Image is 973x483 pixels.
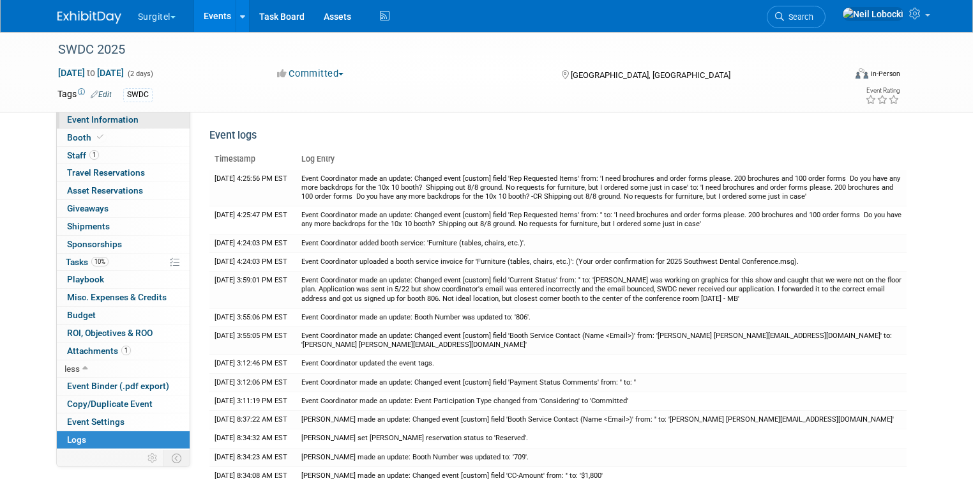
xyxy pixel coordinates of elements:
[54,38,829,61] div: SWDC 2025
[57,111,190,128] a: Event Information
[57,289,190,306] a: Misc. Expenses & Credits
[126,70,153,78] span: (2 days)
[856,68,868,79] img: Format-Inperson.png
[67,381,169,391] span: Event Binder (.pdf export)
[57,200,190,217] a: Giveaways
[296,429,907,448] td: [PERSON_NAME] set [PERSON_NAME] reservation status to 'Reserved'.
[57,431,190,448] a: Logs
[296,411,907,429] td: [PERSON_NAME] made an update: Changed event [custom] field 'Booth Service Contact (Name <Email>)'...
[209,373,296,392] td: [DATE] 3:12:06 PM EST
[296,392,907,410] td: Event Coordinator made an update: Event Participation Type changed from 'Considering' to 'Committed'
[273,67,349,80] button: Committed
[296,308,907,326] td: Event Coordinator made an update: Booth Number was updated to: '806'.
[57,164,190,181] a: Travel Reservations
[209,234,296,252] td: [DATE] 4:24:03 PM EST
[296,373,907,392] td: Event Coordinator made an update: Changed event [custom] field 'Payment Status Comments' from: ''...
[865,88,900,94] div: Event Rating
[57,325,190,342] a: ROI, Objectives & ROO
[209,411,296,429] td: [DATE] 8:37:22 AM EST
[296,252,907,271] td: Event Coordinator uploaded a booth service invoice for 'Furniture (tables, chairs, etc.)': (Your ...
[67,310,96,320] span: Budget
[67,274,104,284] span: Playbook
[57,413,190,431] a: Event Settings
[67,399,153,409] span: Copy/Duplicate Event
[296,448,907,466] td: [PERSON_NAME] made an update: Booth Number was updated to: '709'.
[209,392,296,410] td: [DATE] 3:11:19 PM EST
[57,182,190,199] a: Asset Reservations
[57,307,190,324] a: Budget
[767,6,826,28] a: Search
[296,355,907,373] td: Event Coordinator updated the event tags.
[209,252,296,271] td: [DATE] 4:24:03 PM EST
[57,360,190,378] a: less
[67,346,131,356] span: Attachments
[163,450,190,466] td: Toggle Event Tabs
[67,203,109,213] span: Giveaways
[209,429,296,448] td: [DATE] 8:34:32 AM EST
[57,342,190,360] a: Attachments1
[67,239,122,249] span: Sponsorships
[67,185,143,195] span: Asset Reservations
[57,236,190,253] a: Sponsorships
[57,147,190,164] a: Staff1
[209,448,296,466] td: [DATE] 8:34:23 AM EST
[91,257,109,266] span: 10%
[296,234,907,252] td: Event Coordinator added booth service: 'Furniture (tables, chairs, etc.)'.
[64,364,80,374] span: less
[97,134,103,141] i: Booth reservation complete
[67,417,124,427] span: Event Settings
[67,114,139,125] span: Event Information
[67,221,110,231] span: Shipments
[85,68,97,78] span: to
[89,150,99,160] span: 1
[209,327,296,355] td: [DATE] 3:55:05 PM EST
[57,395,190,413] a: Copy/Duplicate Event
[57,254,190,271] a: Tasks10%
[209,355,296,373] td: [DATE] 3:12:46 PM EST
[209,272,296,309] td: [DATE] 3:59:01 PM EST
[296,272,907,309] td: Event Coordinator made an update: Changed event [custom] field 'Current Status' from: '' to: '[PE...
[870,69,900,79] div: In-Person
[67,434,86,445] span: Logs
[67,167,145,178] span: Travel Reservations
[296,170,907,206] td: Event Coordinator made an update: Changed event [custom] field 'Rep Requested Items' from: 'I nee...
[57,11,121,24] img: ExhibitDay
[91,90,112,99] a: Edit
[67,150,99,160] span: Staff
[57,67,124,79] span: [DATE] [DATE]
[123,88,153,102] div: SWDC
[784,12,813,22] span: Search
[57,218,190,235] a: Shipments
[57,271,190,288] a: Playbook
[209,128,907,149] div: Event logs
[57,378,190,395] a: Event Binder (.pdf export)
[57,129,190,146] a: Booth
[142,450,164,466] td: Personalize Event Tab Strip
[67,328,153,338] span: ROI, Objectives & ROO
[57,88,112,102] td: Tags
[842,7,904,21] img: Neil Lobocki
[776,66,900,86] div: Event Format
[67,132,106,142] span: Booth
[209,170,296,206] td: [DATE] 4:25:56 PM EST
[67,292,167,302] span: Misc. Expenses & Credits
[209,308,296,326] td: [DATE] 3:55:06 PM EST
[66,257,109,267] span: Tasks
[296,327,907,355] td: Event Coordinator made an update: Changed event [custom] field 'Booth Service Contact (Name <Emai...
[296,206,907,234] td: Event Coordinator made an update: Changed event [custom] field 'Rep Requested Items' from: '' to:...
[121,346,131,355] span: 1
[209,206,296,234] td: [DATE] 4:25:47 PM EST
[571,70,730,80] span: [GEOGRAPHIC_DATA], [GEOGRAPHIC_DATA]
